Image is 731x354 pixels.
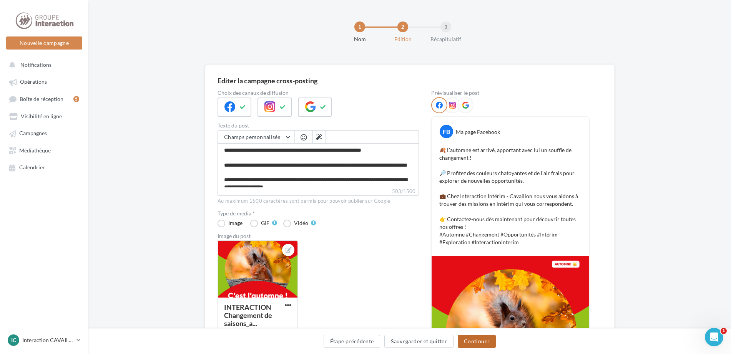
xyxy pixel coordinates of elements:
div: Ma page Facebook [456,128,500,136]
div: Editer la campagne cross-posting [218,77,317,84]
div: Au maximum 1500 caractères sont permis pour pouvoir publier sur Google [218,198,419,205]
a: Boîte de réception5 [5,92,84,106]
div: 5 [73,96,79,102]
div: 3 [440,22,451,32]
button: Sauvegarder et quitter [384,335,454,348]
label: Type de média * [218,211,419,216]
div: Nom [335,35,384,43]
div: FB [440,125,453,138]
div: Vidéo [294,220,308,226]
span: Boîte de réception [20,96,63,102]
label: Choix des canaux de diffusion [218,90,419,96]
button: Notifications [5,58,81,71]
div: 1 [354,22,365,32]
div: Image [228,220,243,226]
div: Prévisualiser le post [431,90,590,96]
button: Continuer [458,335,496,348]
span: Opérations [20,79,47,85]
a: Calendrier [5,160,84,174]
div: Edition [378,35,427,43]
div: INTERACTION Changement de saisons_a... [224,303,272,328]
p: Interaction CAVAILLON [22,336,73,344]
iframe: Intercom live chat [705,328,723,346]
span: Calendrier [19,164,45,171]
a: Médiathèque [5,143,84,157]
a: Opérations [5,74,84,88]
p: 🍂 L’automne est arrivé, apportant avec lui un souffle de changement ! 🔎 Profitez des couleurs cha... [439,146,581,246]
button: Nouvelle campagne [6,36,82,50]
label: Texte du post [218,123,419,128]
div: Récapitulatif [421,35,470,43]
span: Visibilité en ligne [21,113,62,119]
span: Notifications [20,61,52,68]
div: Image du post [218,233,419,239]
div: GIF [261,220,269,226]
button: Étape précédente [324,335,380,348]
button: Champs personnalisés [218,131,294,144]
div: 2 [397,22,408,32]
a: IC Interaction CAVAILLON [6,333,82,347]
a: Campagnes [5,126,84,140]
a: Visibilité en ligne [5,109,84,123]
span: Campagnes [19,130,47,137]
label: 503/1500 [218,187,419,196]
span: IC [11,336,16,344]
span: 1 [721,328,727,334]
span: Champs personnalisés [224,134,280,140]
span: Médiathèque [19,147,51,154]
